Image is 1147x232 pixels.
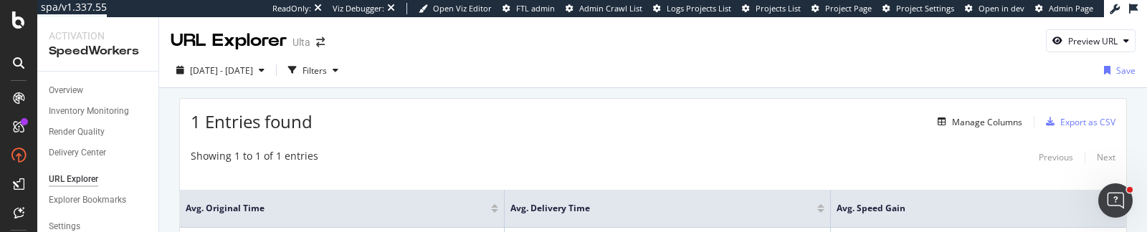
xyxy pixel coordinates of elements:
span: Logs Projects List [667,3,731,14]
a: Render Quality [49,125,148,140]
a: Logs Projects List [653,3,731,14]
span: Project Settings [896,3,954,14]
span: Admin Crawl List [579,3,642,14]
div: Save [1116,64,1136,77]
button: Previous [1039,149,1073,166]
span: Avg. Speed Gain [837,202,1092,215]
a: Open in dev [965,3,1024,14]
div: Filters [303,64,327,77]
a: Delivery Center [49,145,148,160]
div: Previous [1039,151,1073,163]
div: Showing 1 to 1 of 1 entries [191,149,318,166]
span: Avg. Delivery Time [510,202,796,215]
button: Save [1098,59,1136,82]
button: Manage Columns [932,113,1022,130]
a: Overview [49,83,148,98]
div: Render Quality [49,125,105,140]
div: arrow-right-arrow-left [316,37,325,47]
div: URL Explorer [171,29,287,53]
span: Avg. Original Time [186,202,470,215]
button: Next [1097,149,1115,166]
a: Project Settings [882,3,954,14]
span: [DATE] - [DATE] [190,64,253,77]
a: URL Explorer [49,172,148,187]
a: FTL admin [503,3,555,14]
a: Admin Page [1035,3,1093,14]
span: Admin Page [1049,3,1093,14]
div: Overview [49,83,83,98]
div: Next [1097,151,1115,163]
div: Ulta [292,35,310,49]
button: Export as CSV [1040,110,1115,133]
button: Filters [282,59,344,82]
iframe: Intercom live chat [1098,183,1133,218]
div: ReadOnly: [272,3,311,14]
div: Explorer Bookmarks [49,193,126,208]
div: Activation [49,29,147,43]
span: Open in dev [979,3,1024,14]
a: Explorer Bookmarks [49,193,148,208]
span: Open Viz Editor [433,3,492,14]
a: Project Page [812,3,872,14]
span: 1 Entries found [191,110,313,133]
span: Projects List [756,3,801,14]
button: [DATE] - [DATE] [171,59,270,82]
div: Manage Columns [952,116,1022,128]
span: Project Page [825,3,872,14]
div: Preview URL [1068,35,1118,47]
div: Viz Debugger: [333,3,384,14]
div: Delivery Center [49,145,106,160]
a: Inventory Monitoring [49,104,148,119]
a: Admin Crawl List [566,3,642,14]
a: Open Viz Editor [419,3,492,14]
div: SpeedWorkers [49,43,147,59]
button: Preview URL [1046,29,1136,52]
span: FTL admin [516,3,555,14]
div: URL Explorer [49,172,98,187]
div: Inventory Monitoring [49,104,129,119]
a: Projects List [742,3,801,14]
div: Export as CSV [1060,116,1115,128]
